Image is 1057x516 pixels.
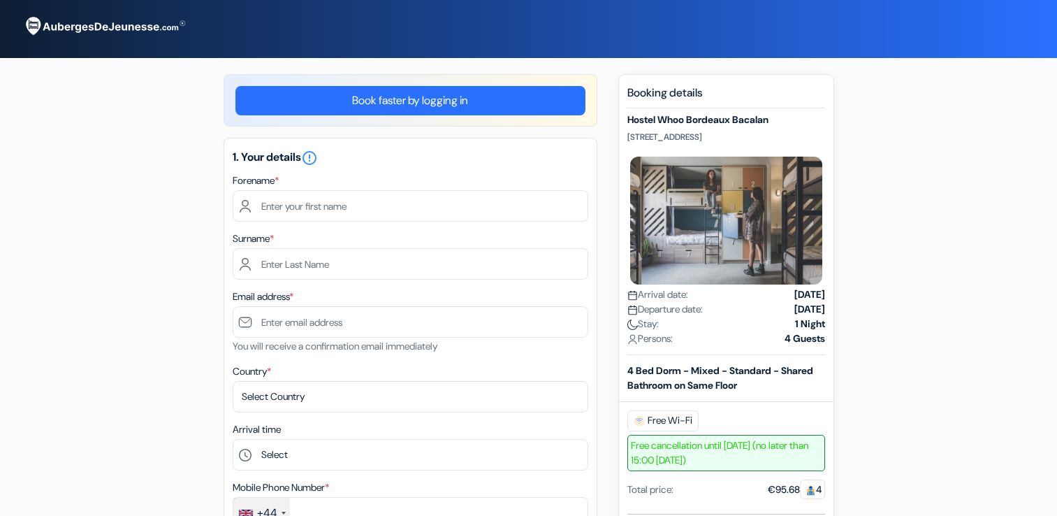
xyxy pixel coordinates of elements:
img: guest.svg [805,485,816,496]
h5: Hostel Whoo Bordeaux Bacalan [627,114,825,126]
font: Mobile Phone Number [233,481,325,494]
input: Enter your first name [233,190,588,222]
span: Free cancellation until [DATE] (no later than 15:00 [DATE]) [627,435,825,471]
img: user_icon.svg [627,334,638,345]
p: [STREET_ADDRESS] [627,131,825,143]
font: Stay: [638,317,659,330]
font: Forename [233,174,275,187]
font: Country [233,365,267,378]
font: Email address [233,290,289,303]
span: 4 [800,480,825,499]
label: Arrival time [233,422,281,437]
font: 1. Your details [233,150,301,164]
input: Enter email address [233,306,588,338]
small: You will receive a confirmation email immediately [233,340,437,352]
div: Total price: [627,482,673,497]
h5: Booking details [627,86,825,108]
font: Arrival date: [638,288,688,301]
font: Free Wi-Fi [648,413,692,428]
b: 4 Bed Dorm - Mixed - Standard - Shared Bathroom on Same Floor [627,364,813,392]
img: AubergesDeJeunesse.com [17,8,191,45]
input: Enter Last Name [233,248,588,280]
strong: 4 Guests [785,331,825,346]
font: €95.68 [768,480,825,499]
img: calendar.svg [627,290,638,301]
strong: 1 Night [795,317,825,331]
font: Persons: [638,332,673,345]
img: calendar.svg [627,305,638,315]
a: Book faster by logging in [235,86,585,115]
img: moon.svg [627,320,638,330]
a: error_outline [301,150,318,164]
font: Surname [233,232,270,245]
strong: [DATE] [794,302,825,317]
font: Departure date: [638,303,703,315]
strong: [DATE] [794,287,825,302]
img: free_wifi.svg [634,415,645,427]
i: error_outline [301,150,318,166]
